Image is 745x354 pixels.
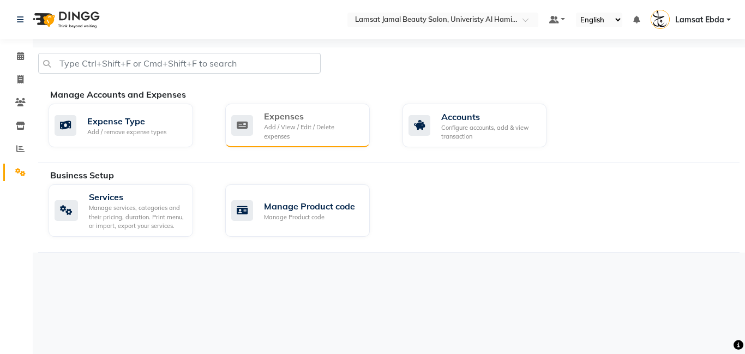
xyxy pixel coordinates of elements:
div: Add / View / Edit / Delete expenses [264,123,361,141]
span: Lamsat Ebda [675,14,724,26]
div: Services [89,190,184,203]
div: Accounts [441,110,538,123]
a: ExpensesAdd / View / Edit / Delete expenses [225,104,386,147]
a: ServicesManage services, categories and their pricing, duration. Print menu, or import, export yo... [49,184,209,237]
img: logo [28,4,103,35]
div: Manage Product code [264,200,355,213]
div: Manage Product code [264,213,355,222]
div: Expense Type [87,115,166,128]
div: Add / remove expense types [87,128,166,137]
input: Type Ctrl+Shift+F or Cmd+Shift+F to search [38,53,321,74]
a: AccountsConfigure accounts, add & view transaction [402,104,563,147]
div: Expenses [264,110,361,123]
img: Lamsat Ebda [651,10,670,29]
a: Expense TypeAdd / remove expense types [49,104,209,147]
a: Manage Product codeManage Product code [225,184,386,237]
div: Manage services, categories and their pricing, duration. Print menu, or import, export your servi... [89,203,184,231]
div: Configure accounts, add & view transaction [441,123,538,141]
